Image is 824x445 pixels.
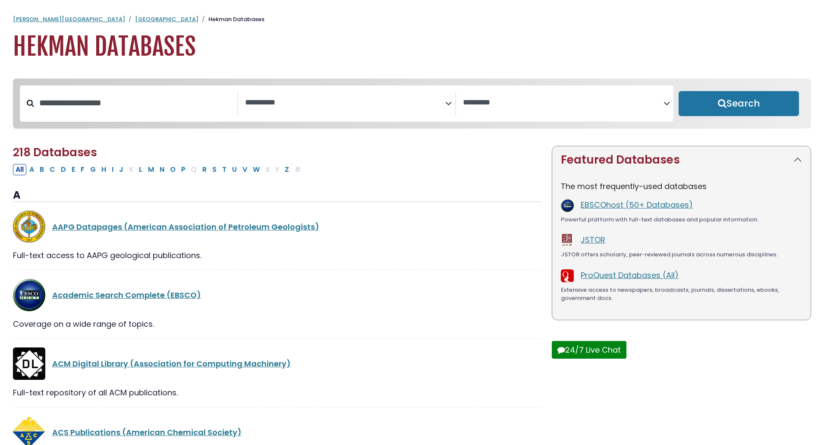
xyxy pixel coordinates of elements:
button: Filter Results A [27,164,37,175]
button: Filter Results N [157,164,167,175]
button: Submit for Search Results [679,91,799,116]
a: AAPG Datapages (American Association of Petroleum Geologists) [52,221,319,232]
button: Featured Databases [552,146,811,174]
h3: A [13,189,541,202]
button: Filter Results M [145,164,157,175]
button: Filter Results I [109,164,116,175]
textarea: Search [463,98,664,107]
nav: Search filters [13,79,811,129]
button: Filter Results H [99,164,109,175]
textarea: Search [245,98,446,107]
button: Filter Results G [88,164,98,175]
button: Filter Results U [230,164,239,175]
button: Filter Results L [136,164,145,175]
a: EBSCOhost (50+ Databases) [581,199,693,210]
button: Filter Results E [69,164,78,175]
span: 218 Databases [13,145,97,160]
nav: breadcrumb [13,15,811,24]
button: Filter Results O [167,164,178,175]
button: Filter Results Z [282,164,292,175]
a: [GEOGRAPHIC_DATA] [135,15,198,23]
button: Filter Results T [220,164,229,175]
div: Coverage on a wide range of topics. [13,318,541,330]
button: Filter Results V [240,164,250,175]
h1: Hekman Databases [13,32,811,61]
div: Full-text repository of all ACM publications. [13,387,541,398]
a: [PERSON_NAME][GEOGRAPHIC_DATA] [13,15,125,23]
a: ACS Publications (American Chemical Society) [52,427,242,438]
a: ProQuest Databases (All) [581,270,679,281]
div: Extensive access to newspapers, broadcasts, journals, dissertations, ebooks, government docs. [561,286,802,303]
button: All [13,164,26,175]
button: Filter Results C [47,164,58,175]
a: JSTOR [581,234,605,245]
button: Filter Results D [58,164,69,175]
button: Filter Results B [37,164,47,175]
div: Powerful platform with full-text databases and popular information. [561,215,802,224]
p: The most frequently-used databases [561,180,802,192]
button: 24/7 Live Chat [552,341,626,359]
div: Alpha-list to filter by first letter of database name [13,164,304,174]
a: Academic Search Complete (EBSCO) [52,290,201,300]
button: Filter Results P [179,164,188,175]
div: Full-text access to AAPG geological publications. [13,249,541,261]
button: Filter Results F [78,164,87,175]
button: Filter Results S [210,164,219,175]
button: Filter Results W [250,164,262,175]
button: Filter Results R [200,164,209,175]
button: Filter Results J [116,164,126,175]
li: Hekman Databases [198,15,264,24]
input: Search database by title or keyword [34,96,237,110]
a: ACM Digital Library (Association for Computing Machinery) [52,358,291,369]
div: JSTOR offers scholarly, peer-reviewed journals across numerous disciplines. [561,250,802,259]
